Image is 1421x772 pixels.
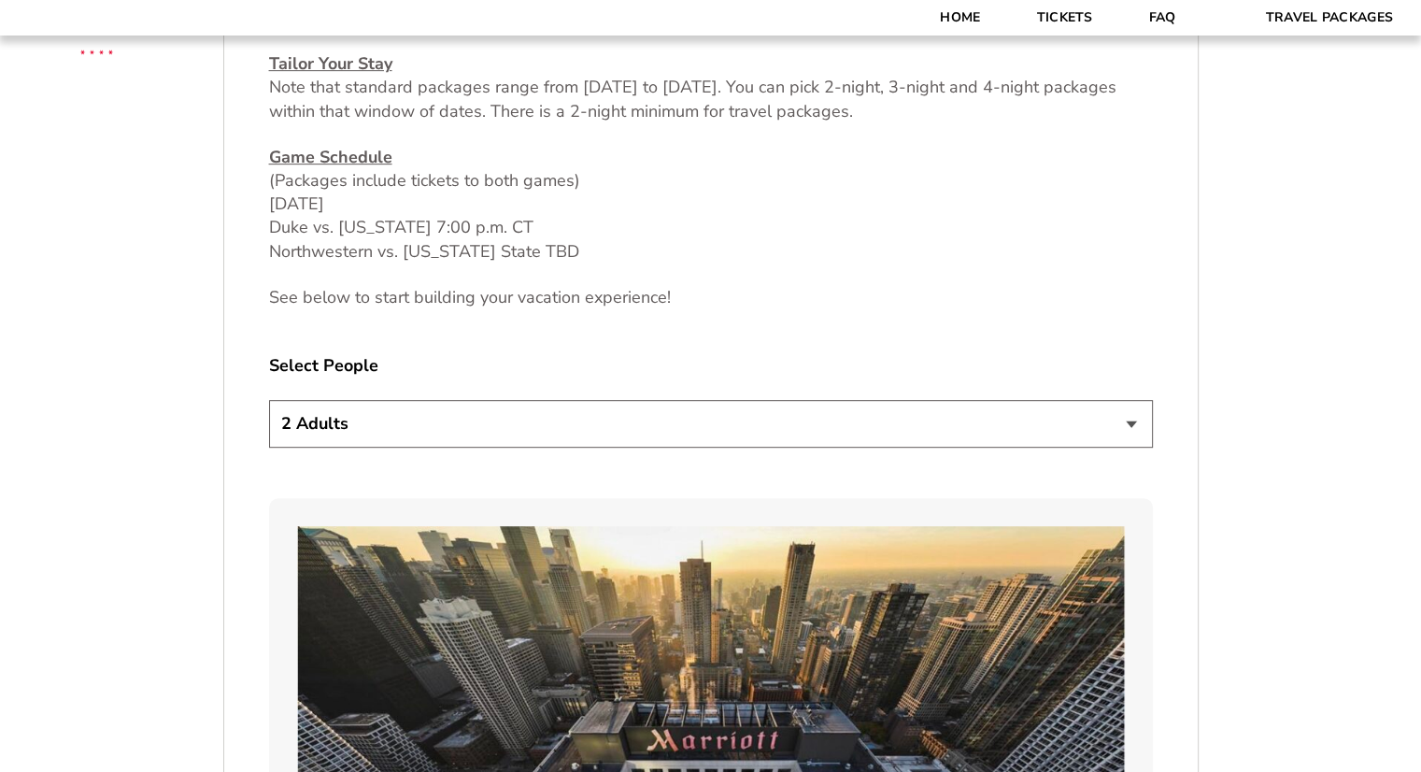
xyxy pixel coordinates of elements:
[269,286,671,308] span: See below to start building your vacation experience!
[56,9,137,91] img: CBS Sports Thanksgiving Classic
[269,354,1153,378] label: Select People
[269,52,1153,123] p: Note that standard packages range from [DATE] to [DATE]. You can pick 2-night, 3-night and 4-nigh...
[269,52,392,75] u: Tailor Your Stay
[269,146,392,168] u: Game Schedule
[269,146,1153,264] p: (Packages include tickets to both games) [DATE] Duke vs. [US_STATE] 7:00 p.m. CT Northwestern vs....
